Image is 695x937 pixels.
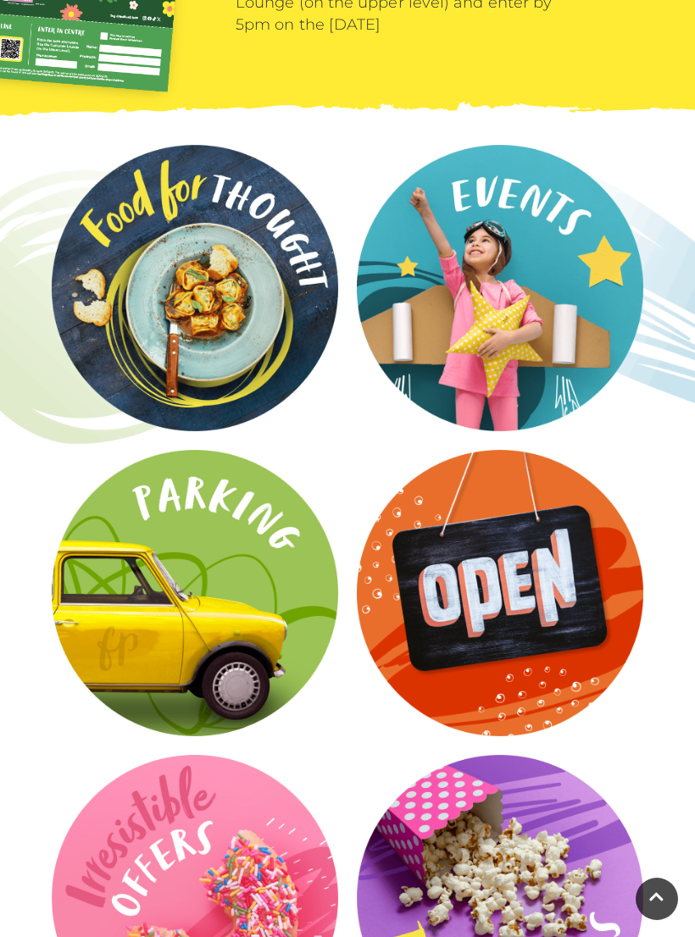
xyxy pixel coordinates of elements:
img: Opening Hours at Festival Place [351,444,649,742]
img: Parking your Car at Festival Place [46,444,344,742]
img: Events at Festival Place [351,139,649,437]
img: Dining at Festival Place [46,139,344,437]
